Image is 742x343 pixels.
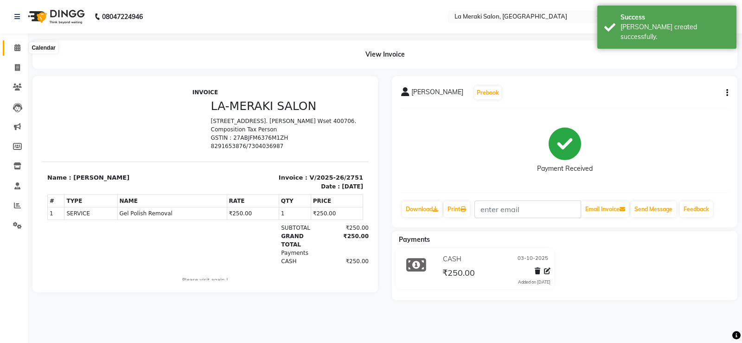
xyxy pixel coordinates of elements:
[281,147,327,163] div: ₹250.00
[102,4,143,30] b: 08047224946
[237,122,269,134] td: 1
[234,147,280,163] div: GRAND TOTAL
[234,138,280,147] div: SUBTOTAL
[620,22,729,42] div: Bill created successfully.
[399,235,430,244] span: Payments
[23,109,76,122] th: TYPE
[411,87,463,100] span: [PERSON_NAME]
[269,122,321,134] td: ₹250.00
[631,201,676,217] button: Send Message
[169,88,322,97] p: Invoice : V/2025-26/2751
[185,122,237,134] td: ₹250.00
[78,124,183,132] span: Gel Polish Removal
[6,122,23,134] td: 1
[6,109,23,122] th: #
[279,97,298,105] div: Date :
[6,88,158,97] p: Name : [PERSON_NAME]
[620,13,729,22] div: Success
[185,109,237,122] th: RATE
[239,173,255,179] span: CASH
[169,57,322,65] p: 8291653876/7304036987
[518,254,548,264] span: 03-10-2025
[402,201,442,217] a: Download
[237,109,269,122] th: QTY
[474,86,501,99] button: Prebook
[6,4,321,10] h2: INVOICE
[32,40,737,69] div: View Invoice
[518,279,550,285] div: Added on [DATE]
[169,32,322,48] p: [STREET_ADDRESS]. [PERSON_NAME] Wset 400706. Composition Tax Person
[234,163,280,172] div: Payments
[281,172,327,180] div: ₹250.00
[169,14,322,28] h3: LA-MERAKI SALON
[6,191,321,199] p: Please visit again !
[281,138,327,147] div: ₹250.00
[680,201,713,217] a: Feedback
[29,42,58,53] div: Calendar
[442,267,475,280] span: ₹250.00
[76,109,185,122] th: NAME
[23,122,76,134] td: SERVICE
[300,97,321,105] div: [DATE]
[443,254,461,264] span: CASH
[474,201,581,218] input: enter email
[169,48,322,57] p: GSTIN : 27ABJFM6376M1ZH
[582,201,629,217] button: Email Invoice
[537,164,593,174] div: Payment Received
[24,4,87,30] img: logo
[269,109,321,122] th: PRICE
[444,201,470,217] a: Print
